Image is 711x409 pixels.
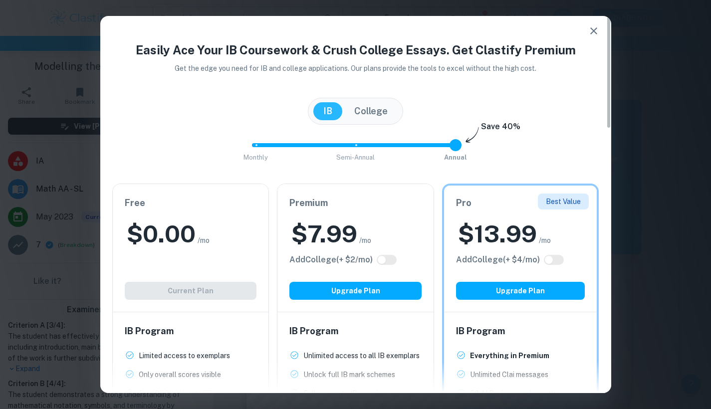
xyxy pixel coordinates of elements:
[139,350,230,361] p: Limited access to exemplars
[289,324,422,338] h6: IB Program
[243,154,268,161] span: Monthly
[456,324,585,338] h6: IB Program
[456,282,585,300] button: Upgrade Plan
[291,218,357,250] h2: $ 7.99
[112,41,599,59] h4: Easily Ace Your IB Coursework & Crush College Essays. Get Clastify Premium
[336,154,375,161] span: Semi-Annual
[289,196,422,210] h6: Premium
[289,282,422,300] button: Upgrade Plan
[444,154,467,161] span: Annual
[456,196,585,210] h6: Pro
[289,254,373,266] h6: Click to see all the additional College features.
[359,235,371,246] span: /mo
[127,218,196,250] h2: $ 0.00
[470,350,549,361] p: Everything in Premium
[198,235,210,246] span: /mo
[161,63,550,74] p: Get the edge you need for IB and college applications. Our plans provide the tools to excel witho...
[458,218,537,250] h2: $ 13.99
[466,127,479,144] img: subscription-arrow.svg
[546,196,581,207] p: Best Value
[125,324,257,338] h6: IB Program
[125,196,257,210] h6: Free
[456,254,540,266] h6: Click to see all the additional College features.
[539,235,551,246] span: /mo
[303,350,420,361] p: Unlimited access to all IB exemplars
[481,121,520,138] h6: Save 40%
[313,102,342,120] button: IB
[344,102,398,120] button: College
